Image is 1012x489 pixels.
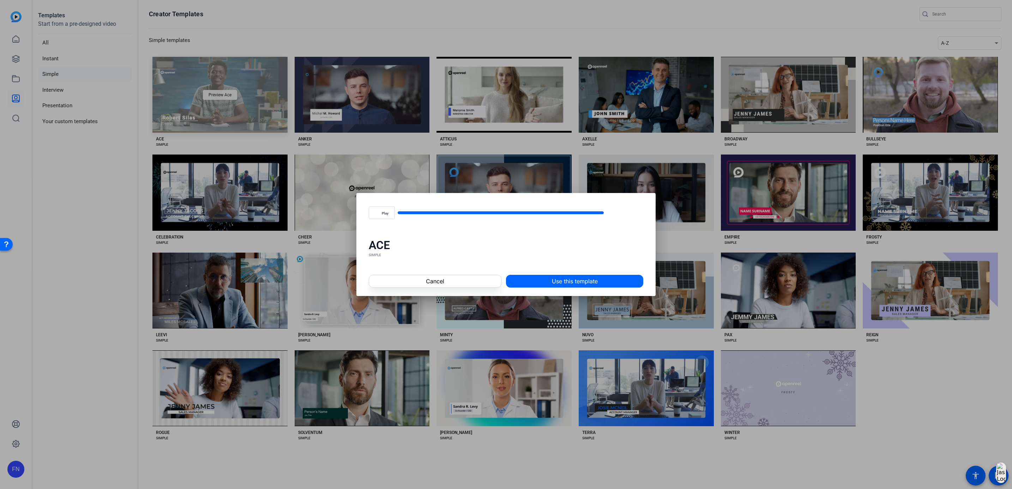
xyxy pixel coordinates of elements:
[607,204,624,221] button: Mute
[626,204,643,221] button: Fullscreen
[369,206,395,219] button: Play
[382,211,388,216] span: Play
[369,252,644,258] div: SIMPLE
[369,238,644,252] div: ACE
[369,275,502,288] button: Cancel
[506,275,643,288] button: Use this template
[426,277,444,285] span: Cancel
[552,277,598,285] span: Use this template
